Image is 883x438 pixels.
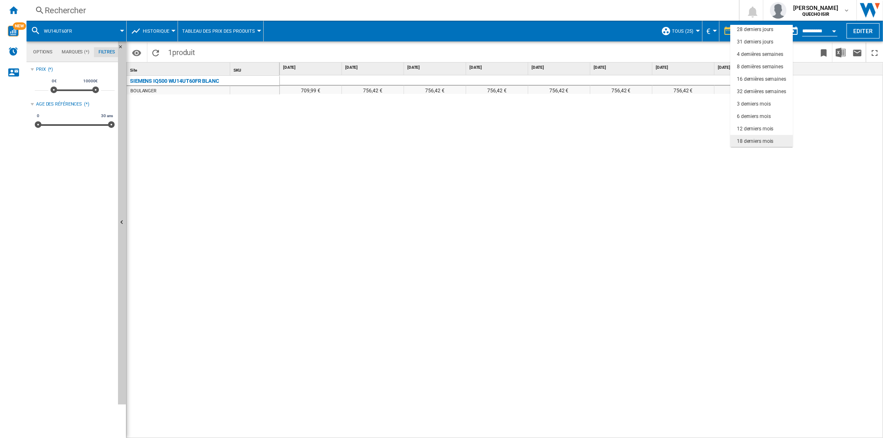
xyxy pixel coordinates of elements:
[737,88,786,95] div: 32 dernières semaines
[737,39,773,46] div: 31 derniers jours
[737,26,773,33] div: 28 derniers jours
[737,76,786,83] div: 16 dernières semaines
[737,113,771,120] div: 6 derniers mois
[737,51,783,58] div: 4 dernières semaines
[737,125,773,132] div: 12 derniers mois
[737,101,771,108] div: 3 derniers mois
[737,138,773,145] div: 18 derniers mois
[737,63,783,70] div: 8 dernières semaines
